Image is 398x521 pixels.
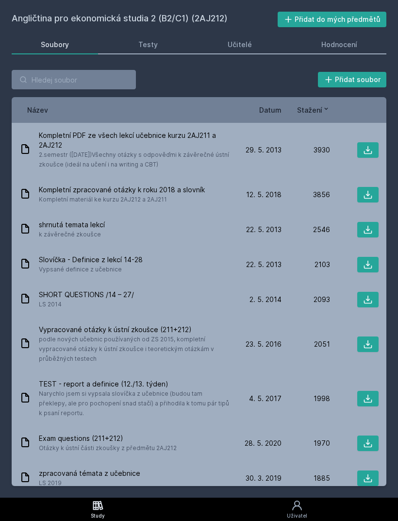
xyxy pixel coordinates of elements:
[259,105,282,115] button: Datum
[245,438,282,448] span: 28. 5. 2020
[282,225,330,235] div: 2546
[39,290,134,300] span: SHORT QUESTIONS /14 – 27/
[12,35,98,54] a: Soubory
[246,190,282,200] span: 12. 5. 2018
[246,339,282,349] span: 23. 5. 2016
[12,70,136,89] input: Hledej soubor
[287,512,307,520] div: Uživatel
[199,35,281,54] a: Učitelé
[91,512,105,520] div: Study
[293,35,387,54] a: Hodnocení
[39,150,229,169] span: 2.semestr ([DATE])Všechny otázky s odpověďmi k závěrečné ústní zkoušce (ideál na učení i na writi...
[39,265,143,274] span: Vypsané definice z učebnice
[39,469,140,478] span: zpracovaná témata z učebnice
[282,473,330,483] div: 1885
[318,72,387,87] button: Přidat soubor
[249,394,282,403] span: 4. 5. 2017
[12,12,278,27] h2: Angličtina pro ekonomická studia 2 (B2/C1) (2AJ212)
[297,105,330,115] button: Stažení
[39,185,205,195] span: Kompletní zpracované otázky k roku 2018 a slovník
[110,35,187,54] a: Testy
[246,225,282,235] span: 22. 5. 2013
[39,434,177,443] span: Exam questions (211+212)
[39,325,229,335] span: Vypracované otázky k ústní zkoušce (211+212)
[39,335,229,364] span: podle nových učebnic používaných od ZS 2015, kompletní vypracované otázky k ústní zkoušce i teore...
[282,438,330,448] div: 1970
[246,473,282,483] span: 30. 3. 2019
[321,40,357,50] div: Hodnocení
[246,145,282,155] span: 29. 5. 2013
[39,478,140,488] span: LS 2019
[282,260,330,269] div: 2103
[282,339,330,349] div: 2051
[246,260,282,269] span: 22. 5. 2013
[39,379,229,389] span: TEST - report a definice (12./13. týden)
[39,443,177,453] span: Otázky k ústní části zkoušky z předmětu 2AJ212
[228,40,252,50] div: Učitelé
[39,230,105,239] span: k závěrečné zkoušce
[39,255,143,265] span: Slovíčka - Definice z lekcí 14-28
[39,389,229,418] span: Narychlo jsem si vypsala slovíčka z učebnice (budou tam překlepy, ale pro pochopení snad stačí) a...
[282,190,330,200] div: 3856
[27,105,48,115] button: Název
[39,220,105,230] span: shrnutá temata lekcí
[249,295,282,304] span: 2. 5. 2014
[41,40,69,50] div: Soubory
[39,300,134,309] span: LS 2014
[282,295,330,304] div: 2093
[278,12,387,27] button: Přidat do mých předmětů
[138,40,158,50] div: Testy
[282,394,330,403] div: 1998
[39,195,205,204] span: Kompletní materiál ke kurzu 2AJ212 a 2AJ211
[282,145,330,155] div: 3930
[39,131,229,150] span: Kompletní PDF ze všech lekcí učebnice kurzu 2AJ211 a 2AJ212
[297,105,322,115] span: Stažení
